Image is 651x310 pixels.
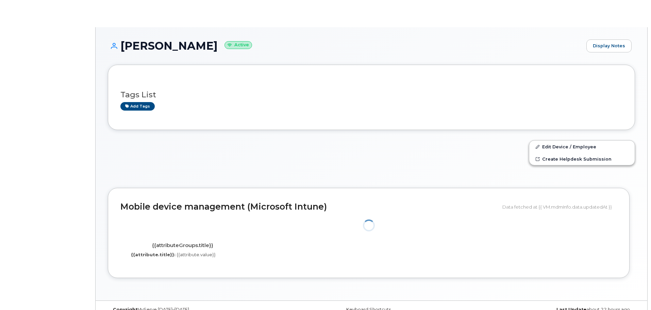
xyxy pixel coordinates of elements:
h1: [PERSON_NAME] [108,40,583,52]
small: Active [224,41,252,49]
a: Create Helpdesk Submission [529,153,635,165]
h2: Mobile device management (Microsoft Intune) [120,202,497,212]
label: {{attribute.title}}: [131,251,176,258]
a: Add tags [120,102,155,111]
h3: Tags List [120,91,622,99]
a: Edit Device / Employee [529,141,635,153]
a: Display Notes [586,39,632,52]
h4: {{attributeGroups.title}} [126,243,239,248]
span: {{attribute.value}} [177,252,216,257]
div: Data fetched at {{ VM.mdmInfo.data.updatedAt }} [502,200,617,213]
